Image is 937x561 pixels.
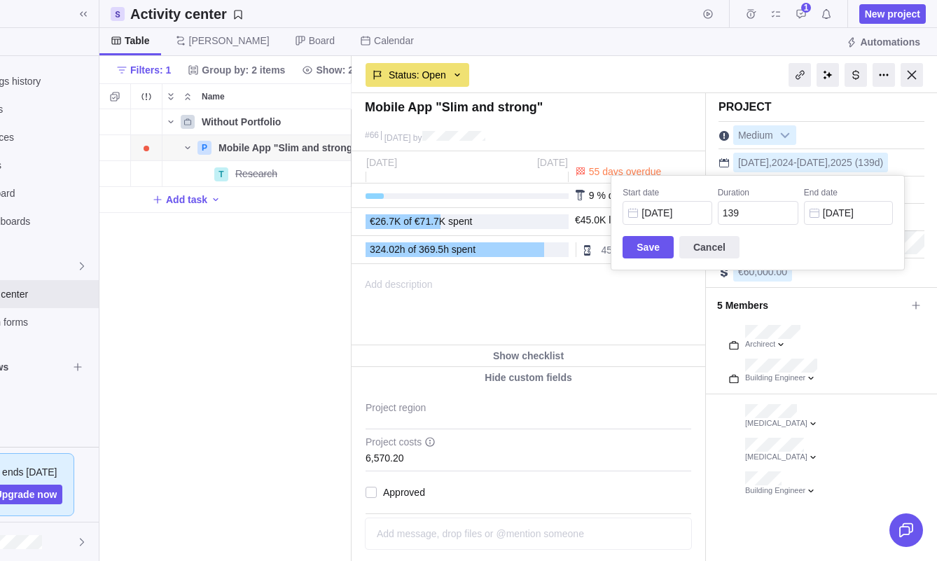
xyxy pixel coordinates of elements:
[623,187,712,201] div: Start date
[718,201,798,225] input: Duration
[804,201,893,225] input: End date
[637,239,660,256] span: Save
[804,187,893,201] div: End date
[718,187,798,201] div: Duration
[623,236,674,258] span: Save
[623,201,712,225] input: Start date
[679,236,740,258] span: Cancel
[424,436,436,448] svg: info-description
[693,239,726,256] span: Cancel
